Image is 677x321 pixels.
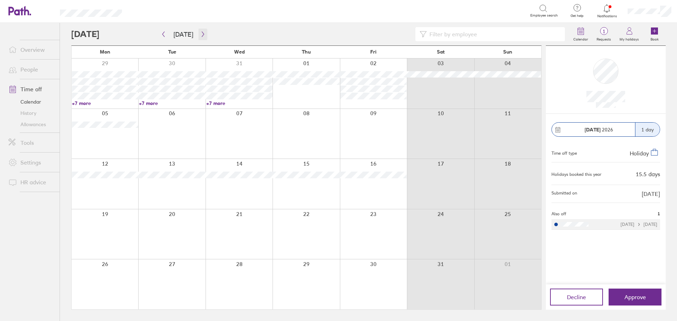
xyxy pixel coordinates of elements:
span: Get help [566,14,588,18]
label: My holidays [615,35,643,42]
button: Approve [609,289,661,305]
div: 15.5 days [636,171,660,177]
input: Filter by employee [427,27,561,41]
a: Settings [3,155,60,169]
a: Book [643,23,666,45]
span: Sat [437,49,445,55]
a: HR advice [3,175,60,189]
a: +7 more [72,100,138,106]
span: Notifications [596,14,618,18]
a: +7 more [206,100,273,106]
a: Overview [3,43,60,57]
a: My holidays [615,23,643,45]
div: 1 day [635,123,660,136]
button: Decline [550,289,603,305]
span: Employee search [530,13,558,18]
a: Allowances [3,119,60,130]
label: Requests [592,35,615,42]
span: Holiday [630,150,649,157]
span: 1 [592,29,615,34]
a: Notifications [596,4,618,18]
span: Mon [100,49,110,55]
a: Tools [3,136,60,150]
label: Calendar [569,35,592,42]
a: 1Requests [592,23,615,45]
span: Submitted on [551,191,577,197]
div: Time off type [551,148,577,156]
a: Calendar [3,96,60,107]
span: Wed [234,49,245,55]
span: Fri [370,49,377,55]
span: 2026 [585,127,613,132]
span: Thu [302,49,311,55]
div: [DATE] [DATE] [621,222,657,227]
span: Sun [503,49,512,55]
span: [DATE] [642,191,660,197]
div: Search [141,7,159,14]
label: Book [646,35,663,42]
span: 1 [658,211,660,216]
a: +7 more [139,100,205,106]
button: [DATE] [168,29,199,40]
a: Time off [3,82,60,96]
span: Also off [551,211,566,216]
a: Calendar [569,23,592,45]
span: Approve [624,294,646,300]
div: Holidays booked this year [551,172,602,177]
span: Decline [567,294,586,300]
strong: [DATE] [585,126,600,133]
span: Tue [168,49,176,55]
a: History [3,107,60,119]
a: People [3,62,60,76]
